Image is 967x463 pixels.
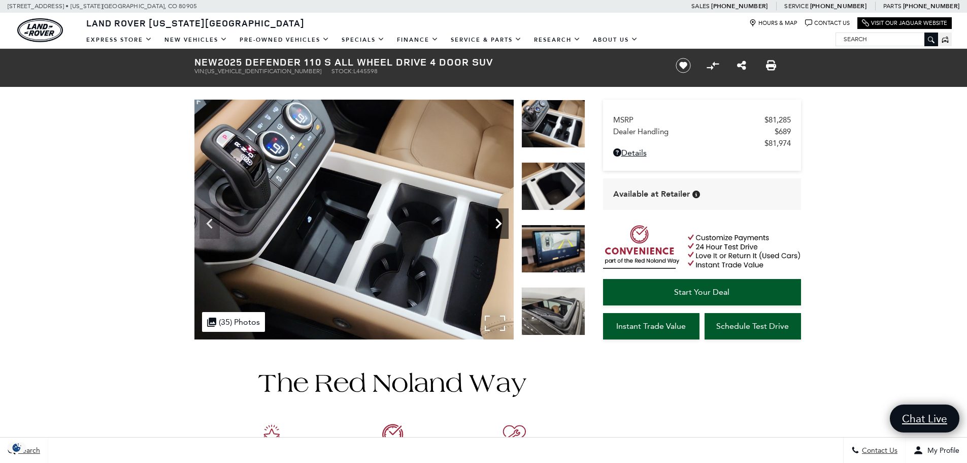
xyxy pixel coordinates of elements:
[897,412,952,425] span: Chat Live
[80,31,644,49] nav: Main Navigation
[737,59,746,72] a: Share this New 2025 Defender 110 S All Wheel Drive 4 Door SUV
[158,31,234,49] a: New Vehicles
[836,33,938,45] input: Search
[692,191,700,198] div: Vehicle is in stock and ready for immediate delivery. Due to demand, availability is subject to c...
[488,208,509,239] div: Next
[234,31,336,49] a: Pre-Owned Vehicles
[80,31,158,49] a: EXPRESS STORE
[613,189,690,200] span: Available at Retailer
[705,58,720,73] button: Compare Vehicle
[613,127,791,136] a: Dealer Handling $689
[890,405,959,433] a: Chat Live
[672,57,694,74] button: Save vehicle
[903,2,959,10] a: [PHONE_NUMBER]
[775,127,791,136] span: $689
[336,31,391,49] a: Specials
[86,17,305,29] span: Land Rover [US_STATE][GEOGRAPHIC_DATA]
[194,100,514,339] img: New 2025 Santorini Black LAND ROVER S image 24
[5,442,28,453] img: Opt-Out Icon
[521,287,585,335] img: New 2025 Santorini Black LAND ROVER S image 27
[199,208,220,239] div: Previous
[613,148,791,158] a: Details
[859,446,897,455] span: Contact Us
[8,3,197,10] a: [STREET_ADDRESS] • [US_STATE][GEOGRAPHIC_DATA], CO 80905
[353,68,378,75] span: L445598
[80,17,311,29] a: Land Rover [US_STATE][GEOGRAPHIC_DATA]
[445,31,528,49] a: Service & Parts
[521,225,585,273] img: New 2025 Santorini Black LAND ROVER S image 26
[613,127,775,136] span: Dealer Handling
[587,31,644,49] a: About Us
[923,446,959,455] span: My Profile
[862,19,947,27] a: Visit Our Jaguar Website
[613,115,764,125] span: MSRP
[716,321,789,331] span: Schedule Test Drive
[603,279,801,305] a: Start Your Deal
[749,19,797,27] a: Hours & Map
[764,115,791,125] span: $81,285
[613,115,791,125] a: MSRP $81,285
[521,162,585,210] img: New 2025 Santorini Black LAND ROVER S image 25
[711,2,768,10] a: [PHONE_NUMBER]
[331,68,353,75] span: Stock:
[194,56,659,68] h1: 2025 Defender 110 S All Wheel Drive 4 Door SUV
[206,68,321,75] span: [US_VEHICLE_IDENTIFICATION_NUMBER]
[194,68,206,75] span: VIN:
[766,59,776,72] a: Print this New 2025 Defender 110 S All Wheel Drive 4 Door SUV
[5,442,28,453] section: Click to Open Cookie Consent Modal
[194,55,218,69] strong: New
[805,19,850,27] a: Contact Us
[906,438,967,463] button: Open user profile menu
[691,3,710,10] span: Sales
[883,3,902,10] span: Parts
[705,313,801,339] a: Schedule Test Drive
[613,139,791,148] a: $81,974
[528,31,587,49] a: Research
[17,18,63,42] img: Land Rover
[674,287,729,297] span: Start Your Deal
[764,139,791,148] span: $81,974
[17,18,63,42] a: land-rover
[391,31,445,49] a: Finance
[521,100,585,148] img: New 2025 Santorini Black LAND ROVER S image 24
[202,312,265,332] div: (35) Photos
[784,3,808,10] span: Service
[603,313,699,339] a: Instant Trade Value
[810,2,866,10] a: [PHONE_NUMBER]
[616,321,686,331] span: Instant Trade Value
